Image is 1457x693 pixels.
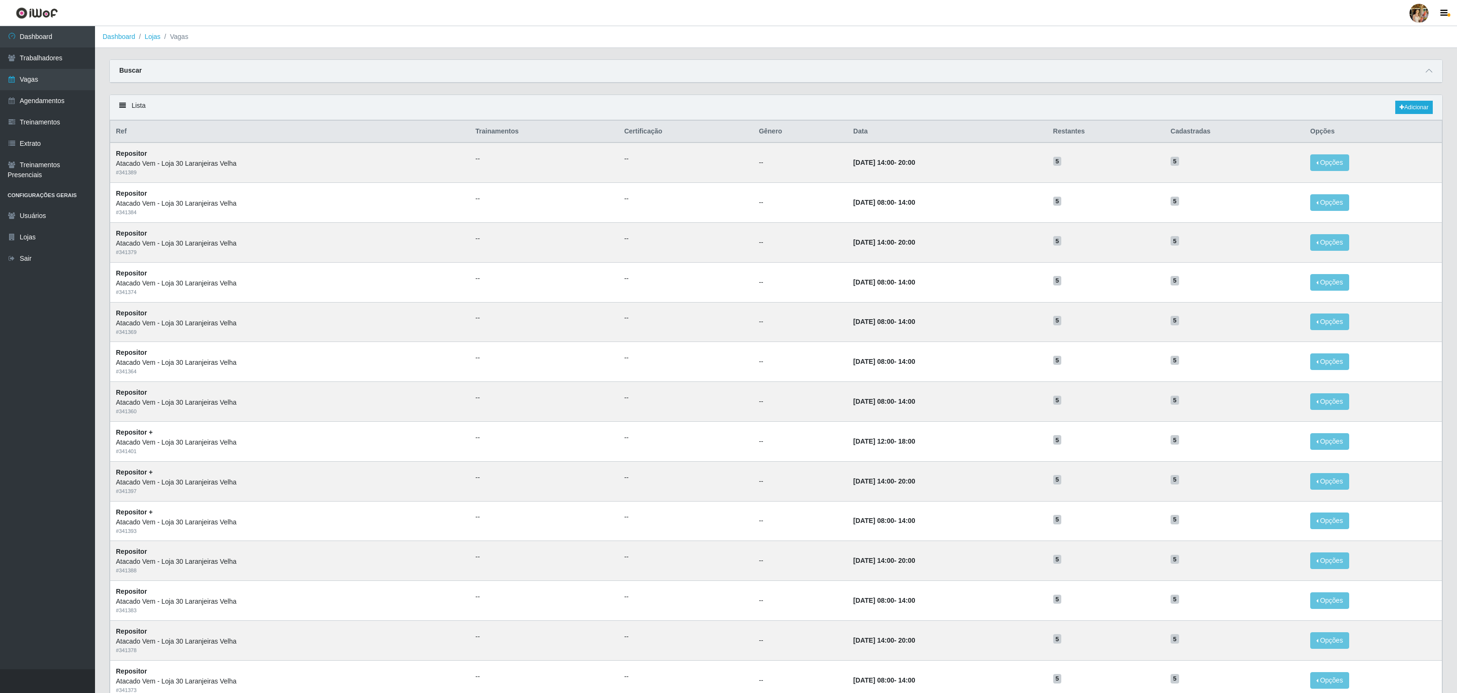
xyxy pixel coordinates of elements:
time: 20:00 [898,238,915,246]
td: -- [753,620,848,660]
th: Gênero [753,121,848,143]
span: 5 [1053,236,1062,246]
ul: -- [624,274,747,284]
ul: -- [624,353,747,363]
ul: -- [624,313,747,323]
div: # 341379 [116,248,464,256]
strong: Repositor + [116,468,152,476]
div: # 341383 [116,607,464,615]
li: Vagas [161,32,189,42]
strong: - [853,437,915,445]
td: -- [753,541,848,581]
time: [DATE] 14:00 [853,557,894,564]
span: 5 [1171,435,1179,445]
div: Atacado Vem - Loja 30 Laranjeiras Velha [116,318,464,328]
ul: -- [476,274,613,284]
ul: -- [476,512,613,522]
td: -- [753,142,848,182]
strong: - [853,477,915,485]
strong: Repositor [116,309,147,317]
strong: Repositor [116,349,147,356]
span: 5 [1171,396,1179,405]
strong: - [853,238,915,246]
time: [DATE] 14:00 [853,159,894,166]
strong: - [853,517,915,524]
button: Opções [1310,513,1349,529]
td: -- [753,262,848,302]
button: Opções [1310,194,1349,211]
time: [DATE] 08:00 [853,676,894,684]
button: Opções [1310,234,1349,251]
ul: -- [476,313,613,323]
button: Opções [1310,433,1349,450]
strong: - [853,318,915,325]
strong: - [853,676,915,684]
button: Opções [1310,552,1349,569]
nav: breadcrumb [95,26,1457,48]
div: Atacado Vem - Loja 30 Laranjeiras Velha [116,358,464,368]
td: -- [753,342,848,382]
time: [DATE] 08:00 [853,398,894,405]
td: -- [753,222,848,262]
div: # 341360 [116,408,464,416]
time: 14:00 [898,676,915,684]
span: 5 [1053,475,1062,484]
div: Atacado Vem - Loja 30 Laranjeiras Velha [116,676,464,686]
ul: -- [476,592,613,602]
ul: -- [476,433,613,443]
button: Opções [1310,313,1349,330]
span: 5 [1171,674,1179,684]
button: Opções [1310,672,1349,689]
time: 14:00 [898,517,915,524]
td: -- [753,581,848,621]
div: Atacado Vem - Loja 30 Laranjeiras Velha [116,636,464,646]
strong: - [853,597,915,604]
div: Atacado Vem - Loja 30 Laranjeiras Velha [116,437,464,447]
span: 5 [1053,276,1062,285]
ul: -- [624,194,747,204]
span: 5 [1171,595,1179,604]
strong: Repositor + [116,508,152,516]
div: Atacado Vem - Loja 30 Laranjeiras Velha [116,238,464,248]
time: [DATE] 14:00 [853,238,894,246]
a: Lojas [144,33,160,40]
td: -- [753,302,848,342]
time: [DATE] 08:00 [853,278,894,286]
strong: Repositor [116,389,147,396]
strong: - [853,358,915,365]
strong: Repositor [116,667,147,675]
strong: Repositor [116,548,147,555]
time: 14:00 [898,278,915,286]
div: Lista [110,95,1442,120]
th: Certificação [619,121,753,143]
ul: -- [476,194,613,204]
span: 5 [1171,236,1179,246]
ul: -- [624,552,747,562]
time: [DATE] 12:00 [853,437,894,445]
div: Atacado Vem - Loja 30 Laranjeiras Velha [116,159,464,169]
span: 5 [1171,276,1179,285]
strong: Repositor [116,190,147,197]
span: 5 [1053,634,1062,644]
ul: -- [476,154,613,164]
time: 18:00 [898,437,915,445]
span: 5 [1053,435,1062,445]
button: Opções [1310,632,1349,649]
strong: - [853,159,915,166]
span: 5 [1171,356,1179,365]
ul: -- [624,154,747,164]
strong: Buscar [119,66,142,74]
strong: Repositor + [116,428,152,436]
time: [DATE] 08:00 [853,358,894,365]
div: # 341388 [116,567,464,575]
ul: -- [624,512,747,522]
span: 5 [1053,197,1062,206]
time: [DATE] 08:00 [853,597,894,604]
span: 5 [1171,316,1179,325]
time: [DATE] 08:00 [853,199,894,206]
button: Opções [1310,393,1349,410]
th: Restantes [1048,121,1165,143]
span: 5 [1053,316,1062,325]
span: 5 [1053,515,1062,524]
time: 20:00 [898,636,915,644]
